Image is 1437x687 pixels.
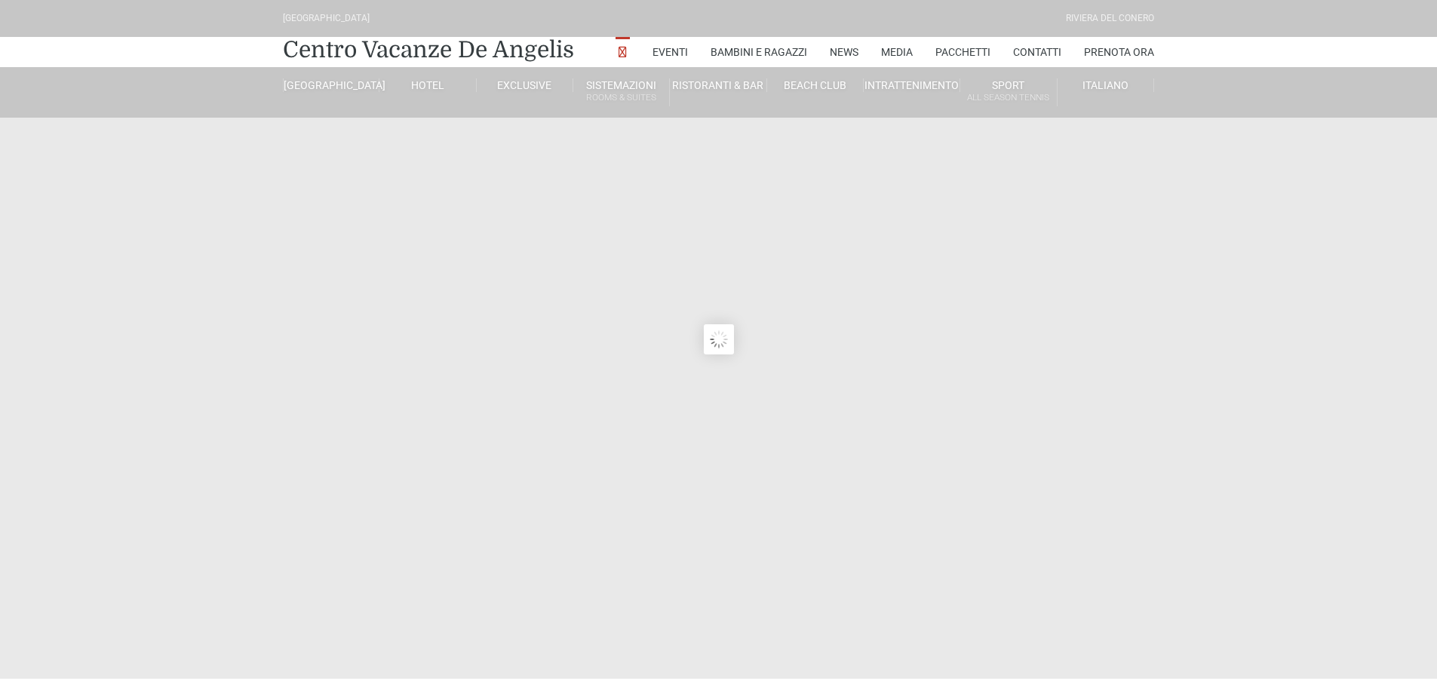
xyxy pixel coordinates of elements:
a: SportAll Season Tennis [960,78,1057,106]
a: Bambini e Ragazzi [711,37,807,67]
small: Rooms & Suites [573,90,669,105]
a: Eventi [652,37,688,67]
a: News [830,37,858,67]
a: Italiano [1058,78,1154,92]
div: Riviera Del Conero [1066,11,1154,26]
span: Italiano [1082,79,1128,91]
a: [GEOGRAPHIC_DATA] [283,78,379,92]
a: Beach Club [767,78,864,92]
small: All Season Tennis [960,90,1056,105]
a: Exclusive [477,78,573,92]
a: Centro Vacanze De Angelis [283,35,574,65]
a: Prenota Ora [1084,37,1154,67]
a: Hotel [379,78,476,92]
a: SistemazioniRooms & Suites [573,78,670,106]
a: Contatti [1013,37,1061,67]
a: Intrattenimento [864,78,960,92]
a: Pacchetti [935,37,990,67]
a: Ristoranti & Bar [670,78,766,92]
div: [GEOGRAPHIC_DATA] [283,11,370,26]
a: Media [881,37,913,67]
